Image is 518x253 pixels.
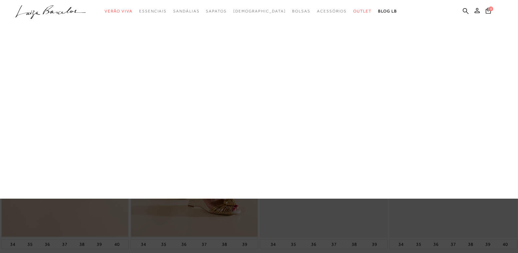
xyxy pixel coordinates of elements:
[173,5,199,17] a: categoryNavScreenReaderText
[292,9,310,13] span: Bolsas
[353,5,372,17] a: categoryNavScreenReaderText
[139,9,167,13] span: Essenciais
[105,5,133,17] a: categoryNavScreenReaderText
[378,9,397,13] span: BLOG LB
[353,9,372,13] span: Outlet
[484,7,493,16] button: 0
[378,5,397,17] a: BLOG LB
[233,9,286,13] span: [DEMOGRAPHIC_DATA]
[292,5,310,17] a: categoryNavScreenReaderText
[489,7,493,11] span: 0
[105,9,133,13] span: Verão Viva
[139,5,167,17] a: categoryNavScreenReaderText
[317,9,347,13] span: Acessórios
[206,9,226,13] span: Sapatos
[173,9,199,13] span: Sandálias
[233,5,286,17] a: noSubCategoriesText
[206,5,226,17] a: categoryNavScreenReaderText
[317,5,347,17] a: categoryNavScreenReaderText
